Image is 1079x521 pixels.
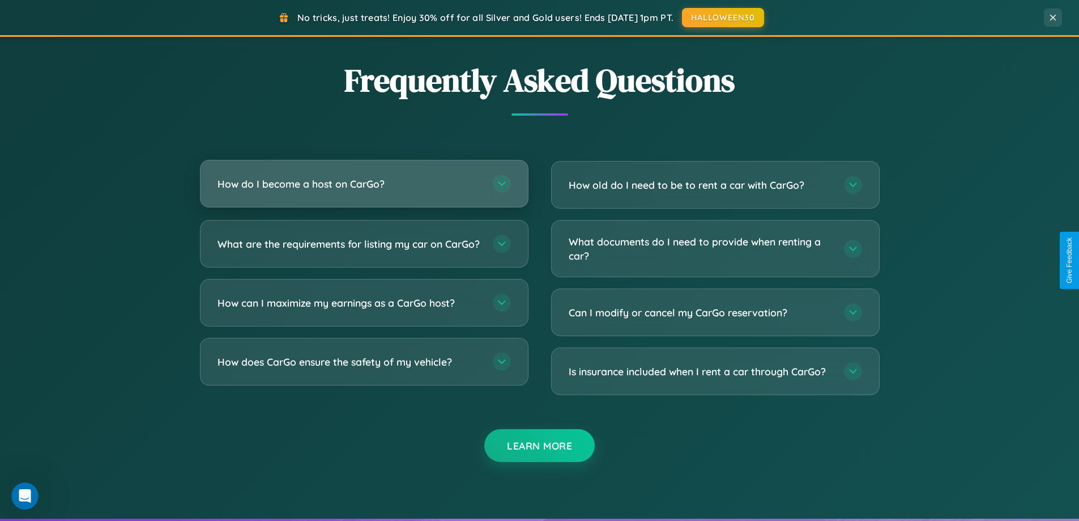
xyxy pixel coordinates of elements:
button: Learn More [484,429,595,462]
h3: Is insurance included when I rent a car through CarGo? [569,365,833,379]
h2: Frequently Asked Questions [200,58,880,102]
h3: What documents do I need to provide when renting a car? [569,235,833,262]
button: HALLOWEEN30 [682,8,764,27]
h3: How old do I need to be to rent a car with CarGo? [569,178,833,192]
h3: What are the requirements for listing my car on CarGo? [217,237,481,251]
div: Give Feedback [1065,238,1073,283]
h3: How can I maximize my earnings as a CarGo host? [217,296,481,310]
h3: Can I modify or cancel my CarGo reservation? [569,306,833,320]
h3: How do I become a host on CarGo? [217,177,481,191]
span: No tricks, just treats! Enjoy 30% off for all Silver and Gold users! Ends [DATE] 1pm PT. [297,12,673,23]
iframe: Intercom live chat [11,482,39,510]
h3: How does CarGo ensure the safety of my vehicle? [217,355,481,369]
